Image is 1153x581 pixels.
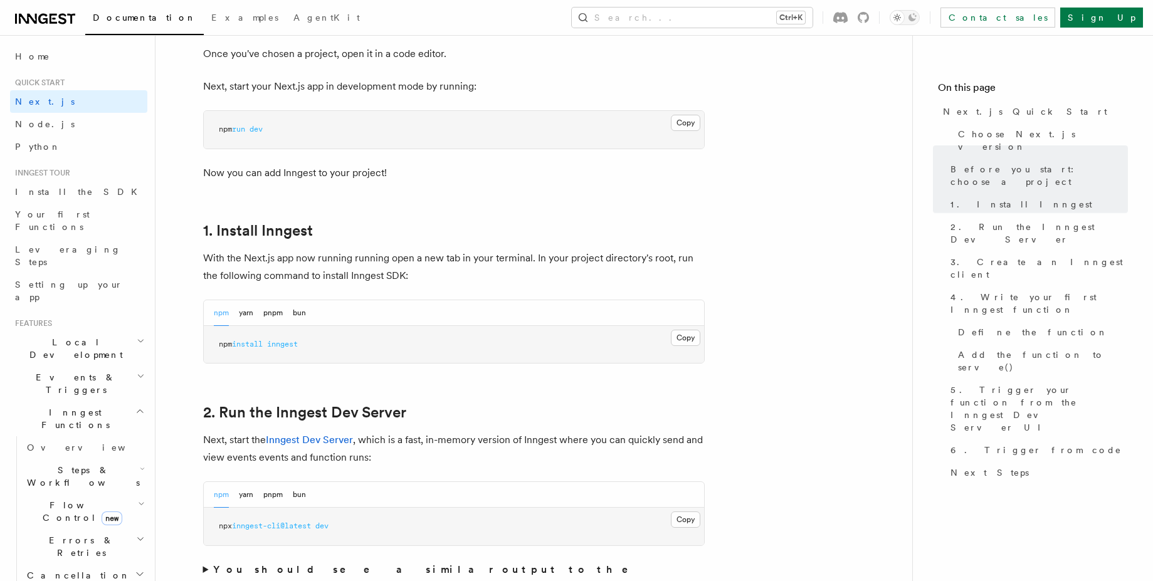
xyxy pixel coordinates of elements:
button: Copy [671,330,700,346]
span: Before you start: choose a project [950,163,1128,188]
span: Steps & Workflows [22,464,140,489]
a: Inngest Dev Server [266,434,353,446]
a: Sign Up [1060,8,1143,28]
a: Documentation [85,4,204,35]
span: dev [250,125,263,133]
span: Documentation [93,13,196,23]
a: 5. Trigger your function from the Inngest Dev Server UI [945,379,1128,439]
button: Copy [671,115,700,131]
a: Next.js Quick Start [938,100,1128,123]
a: Add the function to serve() [953,343,1128,379]
span: 5. Trigger your function from the Inngest Dev Server UI [950,384,1128,434]
a: Next.js [10,90,147,113]
button: pnpm [263,482,283,508]
span: new [102,511,122,525]
a: AgentKit [286,4,367,34]
span: Install the SDK [15,187,145,197]
a: Node.js [10,113,147,135]
button: Flow Controlnew [22,494,147,529]
button: Events & Triggers [10,366,147,401]
span: Quick start [10,78,65,88]
span: dev [315,521,329,530]
button: npm [214,300,229,326]
button: bun [293,482,306,508]
a: Install the SDK [10,181,147,203]
span: Features [10,318,52,328]
span: inngest [267,340,298,348]
span: npm [219,340,232,348]
span: npm [219,125,232,133]
a: Next Steps [945,461,1128,484]
button: bun [293,300,306,326]
a: 4. Write your first Inngest function [945,286,1128,321]
a: Your first Functions [10,203,147,238]
a: Contact sales [940,8,1055,28]
span: Leveraging Steps [15,244,121,267]
a: Leveraging Steps [10,238,147,273]
a: 2. Run the Inngest Dev Server [203,404,406,421]
button: Local Development [10,331,147,366]
a: 6. Trigger from code [945,439,1128,461]
a: Python [10,135,147,158]
button: npm [214,482,229,508]
span: 2. Run the Inngest Dev Server [950,221,1128,246]
p: Next, start your Next.js app in development mode by running: [203,78,705,95]
a: Examples [204,4,286,34]
a: 2. Run the Inngest Dev Server [945,216,1128,251]
span: Your first Functions [15,209,90,232]
span: Home [15,50,50,63]
span: 4. Write your first Inngest function [950,291,1128,316]
span: Inngest tour [10,168,70,178]
span: Errors & Retries [22,534,136,559]
span: Python [15,142,61,152]
span: AgentKit [293,13,360,23]
span: Add the function to serve() [958,348,1128,374]
button: Errors & Retries [22,529,147,564]
a: Choose Next.js version [953,123,1128,158]
span: Next.js [15,97,75,107]
a: 1. Install Inngest [945,193,1128,216]
span: 6. Trigger from code [950,444,1122,456]
p: With the Next.js app now running running open a new tab in your terminal. In your project directo... [203,249,705,285]
span: Local Development [10,336,137,361]
button: yarn [239,482,253,508]
span: Next Steps [950,466,1029,479]
button: yarn [239,300,253,326]
span: 1. Install Inngest [950,198,1092,211]
a: 1. Install Inngest [203,222,313,239]
button: Steps & Workflows [22,459,147,494]
span: npx [219,521,232,530]
span: Overview [27,442,156,453]
kbd: Ctrl+K [777,11,805,24]
span: Examples [211,13,278,23]
span: Define the function [958,326,1108,338]
span: Node.js [15,119,75,129]
span: Choose Next.js version [958,128,1128,153]
span: install [232,340,263,348]
span: inngest-cli@latest [232,521,311,530]
span: Flow Control [22,499,138,524]
a: Setting up your app [10,273,147,308]
a: 3. Create an Inngest client [945,251,1128,286]
span: Events & Triggers [10,371,137,396]
span: run [232,125,245,133]
button: Inngest Functions [10,401,147,436]
span: Inngest Functions [10,406,135,431]
button: Toggle dark mode [890,10,920,25]
button: Search...Ctrl+K [572,8,813,28]
a: Overview [22,436,147,459]
span: Next.js Quick Start [943,105,1107,118]
p: Next, start the , which is a fast, in-memory version of Inngest where you can quickly send and vi... [203,431,705,466]
a: Define the function [953,321,1128,343]
p: Now you can add Inngest to your project! [203,164,705,182]
h4: On this page [938,80,1128,100]
button: Copy [671,511,700,528]
a: Before you start: choose a project [945,158,1128,193]
span: 3. Create an Inngest client [950,256,1128,281]
a: Home [10,45,147,68]
span: Setting up your app [15,280,123,302]
button: pnpm [263,300,283,326]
